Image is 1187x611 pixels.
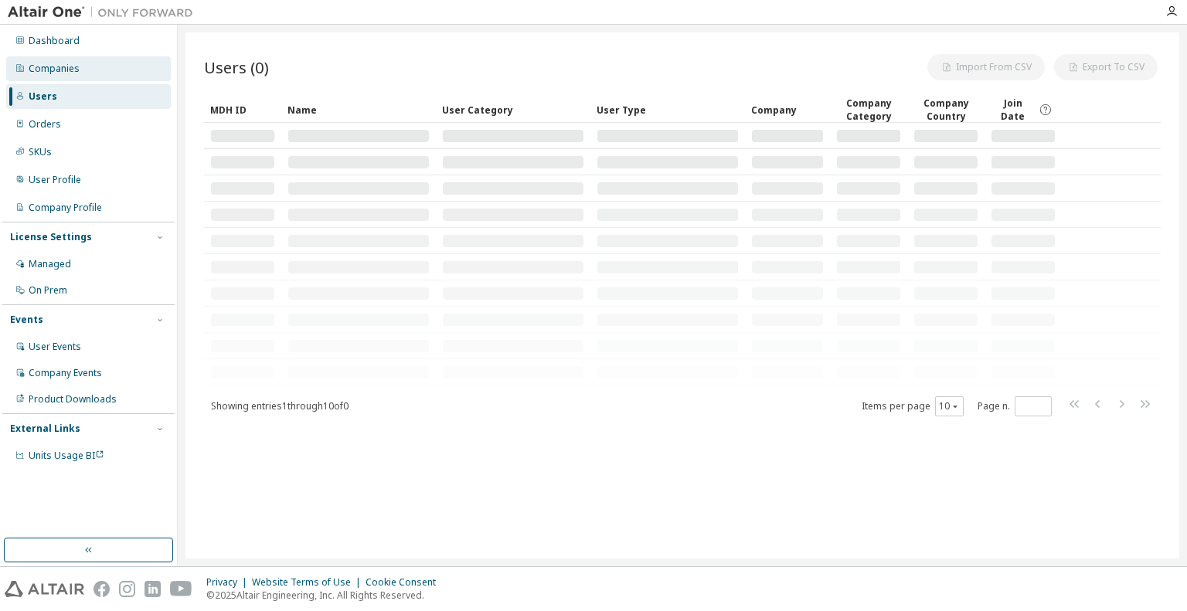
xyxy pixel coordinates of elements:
div: User Profile [29,174,81,186]
div: Dashboard [29,35,80,47]
div: External Links [10,423,80,435]
div: Users [29,90,57,103]
div: Product Downloads [29,393,117,406]
div: MDH ID [210,97,275,122]
div: Name [287,97,430,122]
div: SKUs [29,146,52,158]
img: instagram.svg [119,581,135,597]
span: Units Usage BI [29,449,104,462]
div: User Type [597,97,739,122]
div: License Settings [10,231,92,243]
button: Export To CSV [1054,54,1158,80]
div: User Events [29,341,81,353]
div: User Category [442,97,584,122]
img: altair_logo.svg [5,581,84,597]
p: © 2025 Altair Engineering, Inc. All Rights Reserved. [206,589,445,602]
div: Company Profile [29,202,102,214]
img: facebook.svg [94,581,110,597]
img: linkedin.svg [145,581,161,597]
span: Users (0) [204,56,269,78]
div: Company Country [913,97,978,123]
img: youtube.svg [170,581,192,597]
div: Cookie Consent [366,576,445,589]
div: Company Category [836,97,901,123]
div: Companies [29,63,80,75]
svg: Date when the user was first added or directly signed up. If the user was deleted and later re-ad... [1039,103,1053,117]
img: Altair One [8,5,201,20]
div: On Prem [29,284,67,297]
div: Events [10,314,43,326]
span: Page n. [978,396,1052,416]
div: Privacy [206,576,252,589]
div: Company [751,97,824,122]
button: Import From CSV [927,54,1045,80]
div: Managed [29,258,71,270]
div: Website Terms of Use [252,576,366,589]
span: Showing entries 1 through 10 of 0 [211,399,349,412]
div: Company Events [29,367,102,379]
button: 10 [939,400,960,412]
span: Items per page [862,396,964,416]
span: Join Date [991,97,1035,123]
div: Orders [29,118,61,131]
